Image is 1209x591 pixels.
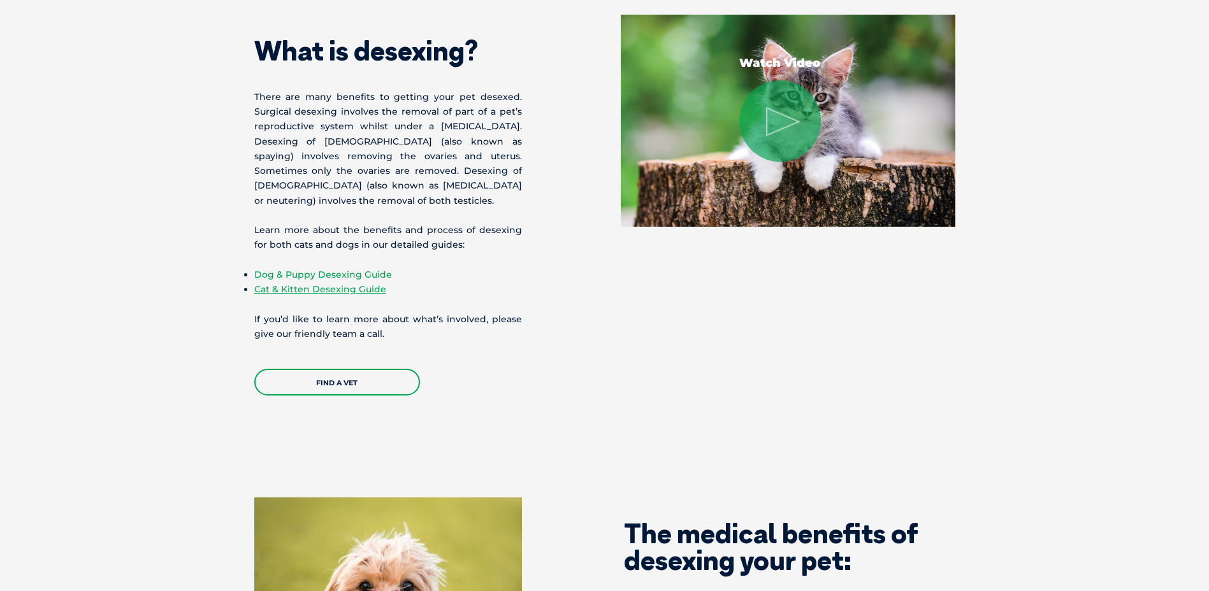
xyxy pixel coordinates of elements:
[254,283,386,295] a: Cat & Kitten Desexing Guide
[254,369,420,395] a: Find a Vet
[254,90,522,208] p: There are many benefits to getting your pet desexed. Surgical desexing involves the removal of pa...
[624,520,990,574] h2: The medical benefits of desexing your pet:
[739,57,821,69] p: Watch Video
[254,269,392,280] a: Dog & Puppy Desexing Guide
[621,15,955,227] img: 20% off Desexing at Greencross Vets
[254,223,522,252] p: Learn more about the benefits and process of desexing for both cats and dogs in our detailed guides:
[254,312,522,341] p: If you’d like to learn more about what’s involved, please give our friendly team a call.
[254,38,522,64] h2: What is desexing?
